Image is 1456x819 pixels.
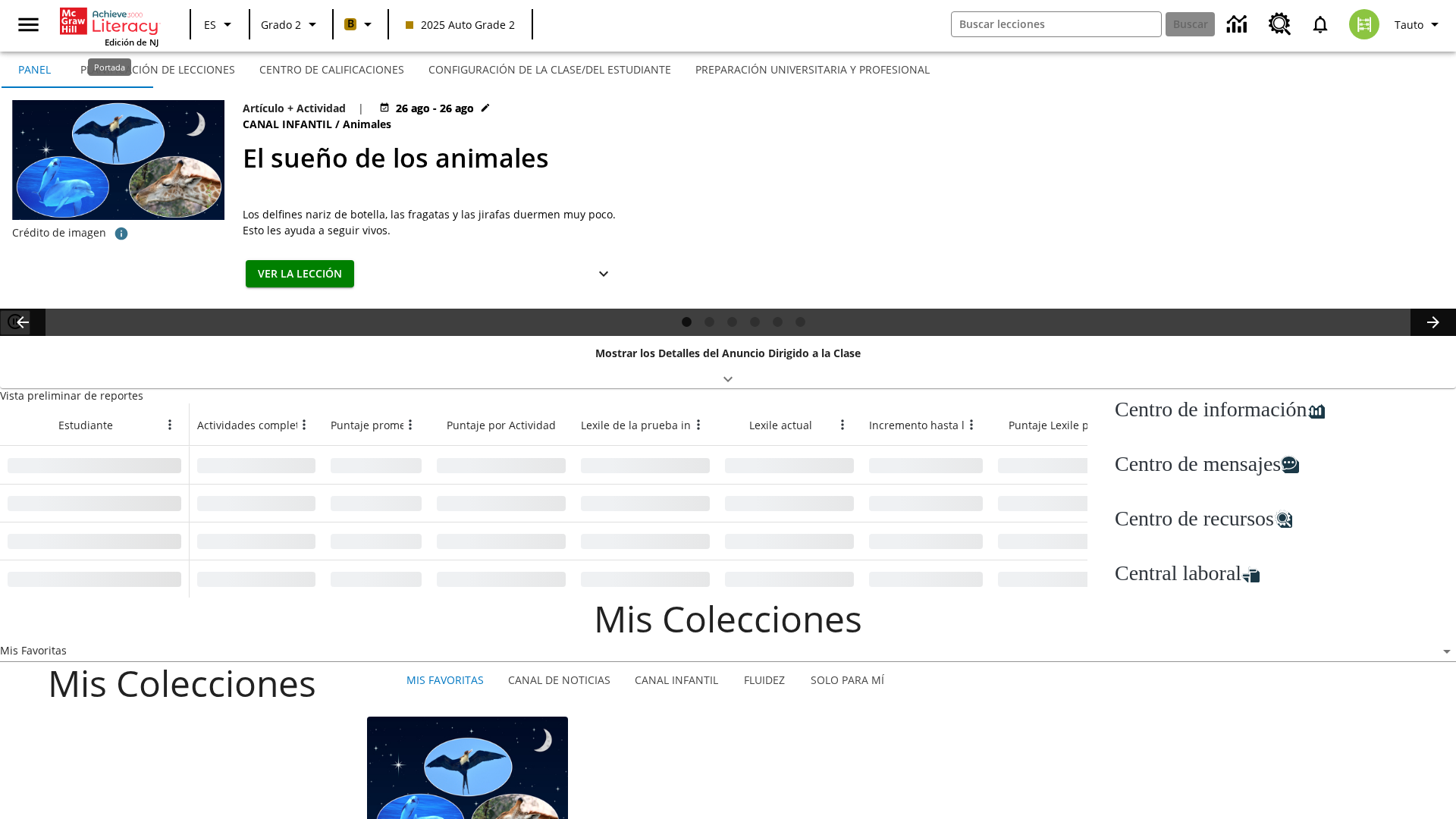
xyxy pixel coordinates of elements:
[717,484,861,522] div: Sin datos,
[623,662,730,698] button: Canal infantil
[376,100,494,116] button: 26 ago - 26 ago Elegir fechas
[358,100,364,116] span: |
[394,662,1426,698] div: Mis Colecciones
[770,315,785,330] button: Diapositiva 5 ¿Cuál es la gran idea?
[60,6,158,36] a: Portada
[338,11,383,38] button: Boost El color de la clase es anaranjado claro. Cambiar el color de la clase.
[323,446,429,484] div: Sin datos,
[105,36,158,48] span: Edición de NJ
[190,560,323,598] div: Sin datos,
[6,2,51,47] button: Abrir el menú lateral
[158,413,181,436] button: Abrir menú
[335,117,340,131] span: /
[683,52,942,88] button: Preparación universitaria y profesional
[190,484,323,522] div: Sin datos,
[12,225,106,240] p: Crédito de imagen
[717,522,861,560] div: Sin datos,
[831,413,854,436] button: Abrir menú
[394,662,496,698] button: Mis Favoritas
[952,12,1161,36] input: Buscar campo
[799,662,896,698] button: Solo para mí
[792,315,808,330] button: Diapositiva 6 Una idea, mucho trabajo
[595,345,861,361] p: Mostrar los Detalles del Anuncio Dirigido a la Clase
[1009,417,1124,433] span: Puntaje Lexile por mes
[1106,388,1334,431] a: Centro de información
[1106,552,1269,595] a: Central laboral
[399,413,422,436] button: Abrir menú
[323,484,429,522] div: Sin datos,
[588,260,619,288] button: Ver más
[197,417,324,433] span: Actividades completadas
[701,315,717,330] button: Diapositiva 2 ¿Lo quieres con papas fritas?
[749,417,812,433] span: Lexile actual
[1115,452,1281,476] span: Centro de mensajes
[1218,4,1260,45] a: Centro de información
[88,58,131,76] div: Portada
[243,116,335,133] span: Canal Infantil
[261,17,301,33] span: Grado 2
[747,315,762,330] button: Diapositiva 4 ¿Los autos del futuro?
[717,446,861,484] div: Sin datos,
[581,417,711,433] span: Lexile de la prueba inicial
[243,100,346,116] p: Artículo + Actividad
[1115,561,1241,585] span: Central laboral
[246,260,354,288] button: Ver la lección
[1340,5,1389,44] button: Escoja un nuevo avatar
[679,315,694,330] button: Diapositiva 1 El sueño de los animales
[323,560,429,598] div: Sin datos,
[1349,9,1379,39] img: avatar image
[331,417,422,433] span: Puntaje promedio
[687,413,710,436] button: Abrir menú
[1115,397,1307,422] span: Centro de información
[1410,309,1456,336] button: Carrusel de lecciones, seguir
[730,662,799,698] button: Fluidez
[12,100,224,220] img: Fotos de una fragata, dos delfines nariz de botella y una jirafa sobre un fondo de noche estrellada
[1301,5,1340,44] a: Notificaciones
[960,413,983,436] button: Abrir menú
[1115,507,1274,531] span: Centro de recursos
[1260,4,1301,45] a: Centro de recursos, Se abrirá en una pestaña nueva.
[58,417,113,433] span: Estudiante
[196,11,244,38] button: Lenguaje: ES, Selecciona un idioma
[323,522,429,560] div: Sin datos,
[255,11,328,38] button: Grado: Grado 2, Elige un grado
[724,315,739,330] button: Diapositiva 3 Modas que pasaron de moda
[243,139,1003,177] h2: El sueño de los animales
[396,100,474,116] span: 26 ago - 26 ago
[1106,497,1301,540] a: Centro de recursos, Se abrirá en una pestaña nueva.
[1106,443,1308,485] a: Centro de mensajes
[204,17,216,33] span: ES
[416,52,683,88] button: Configuración de la clase/del estudiante
[247,52,416,88] button: Centro de calificaciones
[406,17,515,33] span: 2025 Auto Grade 2
[1395,17,1423,33] span: Tauto
[68,52,247,88] button: Planificación de lecciones
[869,417,1002,433] span: Incremento hasta la fecha
[347,14,354,33] span: B
[717,560,861,598] div: Sin datos,
[293,413,315,436] button: Abrir menú
[60,5,158,48] div: Portada
[190,446,323,484] div: Sin datos,
[1389,11,1450,38] button: Perfil/Configuración
[496,662,623,698] button: Canal de noticias
[447,417,556,433] span: Puntaje por Actividad
[106,220,136,247] button: Crédito de imagen: Logorilla/Getty Images (fondo); slowmotiongli/iStock/Getty Images Plus (delfin...
[343,116,394,133] span: Animales
[190,522,323,560] div: Sin datos,
[243,206,622,238] div: Los delfines nariz de botella, las fragatas y las jirafas duermen muy poco. Esto les ayuda a segu...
